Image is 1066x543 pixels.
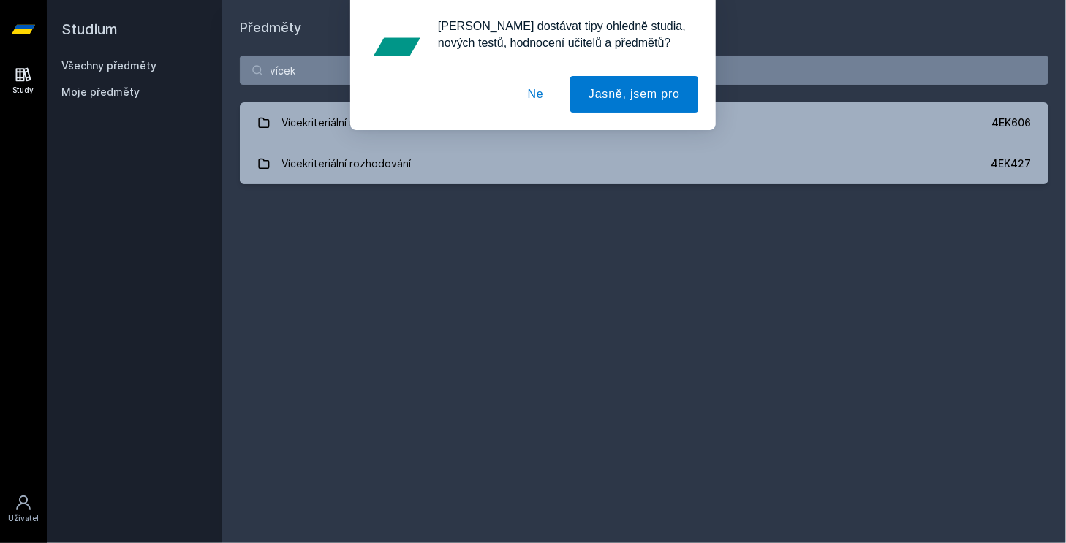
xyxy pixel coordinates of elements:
div: Uživatel [8,513,39,524]
a: Uživatel [3,487,44,531]
div: [PERSON_NAME] dostávat tipy ohledně studia, nových testů, hodnocení učitelů a předmětů? [426,18,698,51]
div: 4EK427 [991,156,1031,171]
button: Ne [510,76,562,113]
button: Jasně, jsem pro [570,76,698,113]
a: Vícekriteriální rozhodování 4EK427 [240,143,1048,184]
img: notification icon [368,18,426,76]
div: Vícekriteriální rozhodování [282,149,412,178]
